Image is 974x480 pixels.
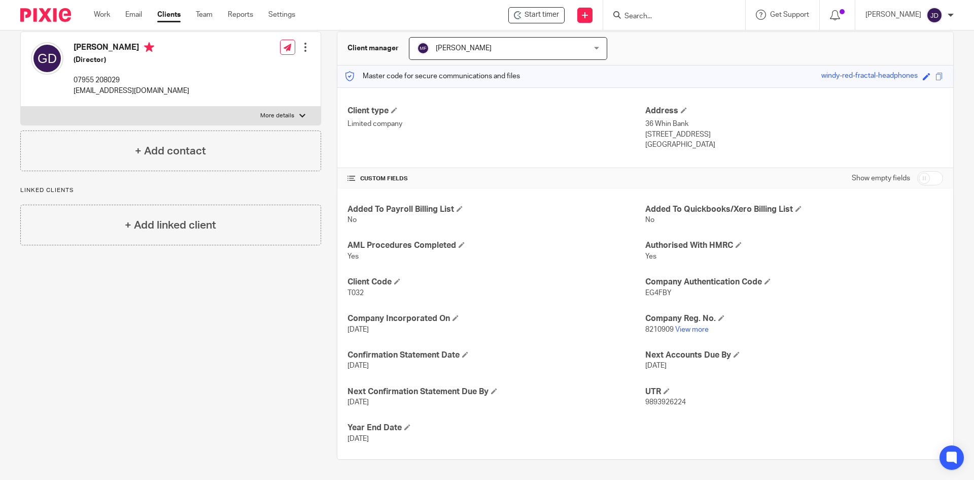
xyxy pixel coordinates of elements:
h4: Company Reg. No. [645,313,943,324]
span: [DATE] [347,326,369,333]
p: Limited company [347,119,645,129]
p: 36 Whin Bank [645,119,943,129]
span: EG4FBY [645,290,672,297]
div: Two Green Leaves Limited [508,7,565,23]
span: 9893926224 [645,399,686,406]
h4: Added To Payroll Billing List [347,204,645,215]
p: 07955 208029 [74,75,189,85]
h4: Authorised With HMRC [645,240,943,251]
p: More details [260,112,294,120]
img: Pixie [20,8,71,22]
h4: Added To Quickbooks/Xero Billing List [645,204,943,215]
h4: CUSTOM FIELDS [347,175,645,183]
span: No [347,216,357,223]
i: Primary [144,42,154,52]
span: T032 [347,290,364,297]
span: [DATE] [347,399,369,406]
a: View more [675,326,709,333]
a: Settings [268,10,295,20]
p: [STREET_ADDRESS] [645,130,943,140]
h4: + Add linked client [125,217,216,233]
img: svg%3E [417,42,429,54]
p: [EMAIL_ADDRESS][DOMAIN_NAME] [74,86,189,96]
h4: Confirmation Statement Date [347,350,645,361]
span: Yes [645,253,656,260]
h4: Company Authentication Code [645,277,943,287]
h4: AML Procedures Completed [347,240,645,251]
h4: UTR [645,387,943,397]
p: [GEOGRAPHIC_DATA] [645,140,943,150]
h4: Next Confirmation Statement Due By [347,387,645,397]
p: Master code for secure communications and files [345,71,520,81]
h4: Year End Date [347,423,645,433]
span: [DATE] [645,362,667,369]
a: Email [125,10,142,20]
h5: (Director) [74,55,189,65]
span: [DATE] [347,435,369,442]
h4: Client Code [347,277,645,287]
img: svg%3E [926,7,943,23]
a: Team [196,10,213,20]
h4: [PERSON_NAME] [74,42,189,55]
label: Show empty fields [852,173,910,183]
a: Clients [157,10,181,20]
h4: Company Incorporated On [347,313,645,324]
p: Linked clients [20,186,321,195]
img: svg%3E [31,42,63,75]
a: Work [94,10,110,20]
h4: + Add contact [135,143,206,159]
span: Yes [347,253,359,260]
p: [PERSON_NAME] [865,10,921,20]
h4: Address [645,106,943,116]
input: Search [623,12,715,21]
a: Reports [228,10,253,20]
h4: Next Accounts Due By [645,350,943,361]
span: [PERSON_NAME] [436,45,492,52]
span: 8210909 [645,326,674,333]
h3: Client manager [347,43,399,53]
div: windy-red-fractal-headphones [821,71,918,82]
span: Get Support [770,11,809,18]
h4: Client type [347,106,645,116]
span: [DATE] [347,362,369,369]
span: No [645,216,654,223]
span: Start timer [525,10,559,20]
